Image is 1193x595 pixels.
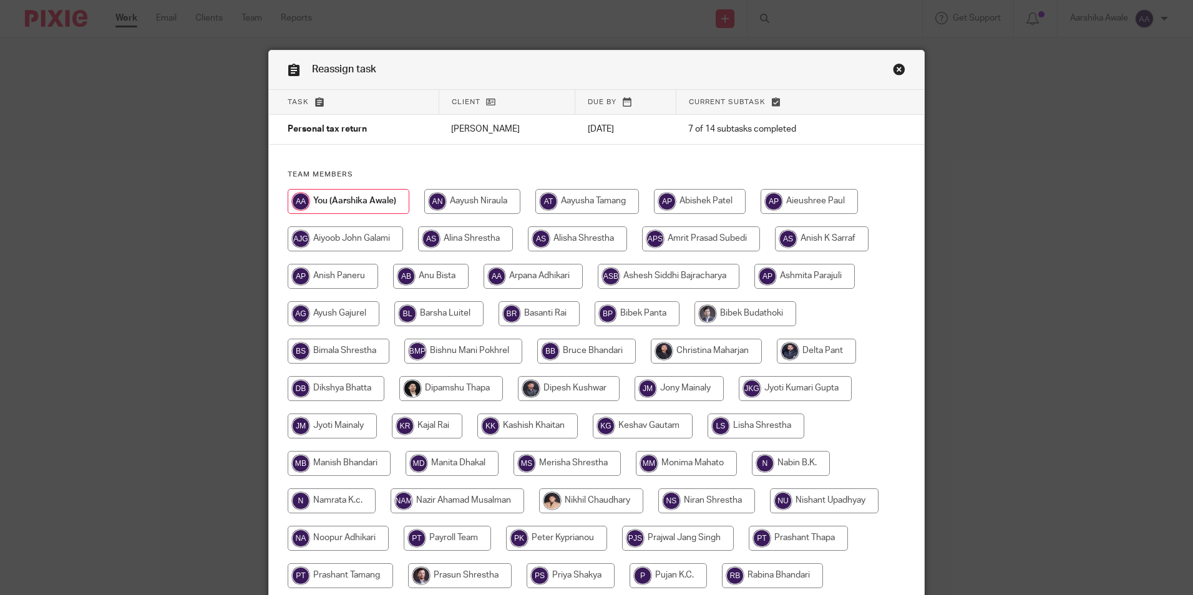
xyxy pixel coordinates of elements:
h4: Team members [288,170,905,180]
a: Close this dialog window [893,63,905,80]
span: Current subtask [689,99,766,105]
p: [PERSON_NAME] [451,123,562,135]
span: Reassign task [312,64,376,74]
span: Personal tax return [288,125,367,134]
td: 7 of 14 subtasks completed [676,115,869,145]
span: Client [452,99,480,105]
span: Due by [588,99,616,105]
span: Task [288,99,309,105]
p: [DATE] [588,123,664,135]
